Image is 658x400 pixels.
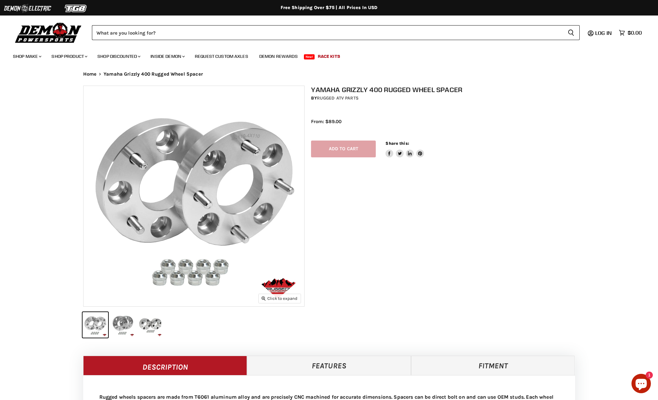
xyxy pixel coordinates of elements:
[104,71,203,77] span: Yamaha Grizzly 400 Rugged Wheel Spacer
[83,71,97,77] a: Home
[13,21,84,44] img: Demon Powersports
[190,50,253,63] a: Request Custom Axles
[411,356,575,375] a: Fitment
[3,2,52,15] img: Demon Electric Logo 2
[262,296,297,301] span: Click to expand
[592,30,616,36] a: Log in
[311,86,582,94] h1: Yamaha Grizzly 400 Rugged Wheel Spacer
[83,312,108,338] button: Yamaha Grizzly 400 Rugged Wheel Spacer thumbnail
[311,95,582,102] div: by
[93,50,144,63] a: Shop Discounted
[92,25,563,40] input: Search
[8,50,45,63] a: Shop Make
[138,312,163,338] button: Yamaha Grizzly 400 Rugged Wheel Spacer thumbnail
[52,2,100,15] img: TGB Logo 2
[563,25,580,40] button: Search
[385,141,409,146] span: Share this:
[254,50,303,63] a: Demon Rewards
[259,294,301,303] button: Click to expand
[630,374,653,395] inbox-online-store-chat: Shopify online store chat
[311,119,341,124] span: From: $89.00
[628,30,642,36] span: $0.00
[8,47,640,63] ul: Main menu
[595,30,612,36] span: Log in
[92,25,580,40] form: Product
[83,356,247,375] a: Description
[70,71,588,77] nav: Breadcrumbs
[84,86,304,306] img: Yamaha Grizzly 400 Rugged Wheel Spacer
[313,50,345,63] a: Race Kits
[110,312,136,338] button: Yamaha Grizzly 400 Rugged Wheel Spacer thumbnail
[317,95,359,101] a: Rugged ATV Parts
[70,5,588,11] div: Free Shipping Over $75 | All Prices In USD
[304,54,315,59] span: New!
[616,28,645,37] a: $0.00
[146,50,189,63] a: Inside Demon
[385,141,424,158] aside: Share this:
[247,356,411,375] a: Features
[47,50,91,63] a: Shop Product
